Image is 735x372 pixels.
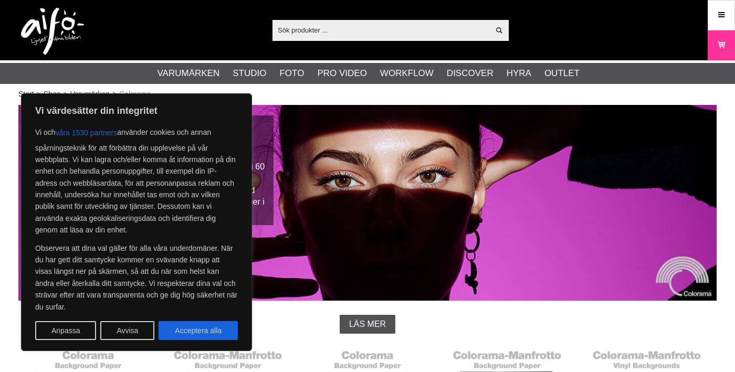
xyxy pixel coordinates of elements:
[56,123,118,142] button: våra 1530 partners
[272,22,489,38] input: Sök produkter ...
[35,242,238,313] p: Observera att dina val gäller för alla våra underdomäner. När du har gett ditt samtycke kommer en...
[63,89,67,100] span: >
[21,93,252,351] div: Vi värdesätter din integritet
[507,67,531,80] a: Hyra
[18,89,34,100] a: Start
[349,320,386,329] span: Läs mer
[119,89,151,100] span: Colorama
[35,123,238,236] p: Vi och använder cookies och annan spårningsteknik för att förbättra din upplevelse på vår webbpla...
[317,67,366,80] a: Pro Video
[447,67,493,80] a: Discover
[233,67,266,80] a: Studio
[100,321,154,340] button: Avvisa
[21,8,84,55] img: logo.png
[35,321,96,340] button: Anpassa
[70,89,110,100] a: Varumärken
[159,321,238,340] button: Acceptera alla
[18,105,717,301] img: Colorama Fotobakgrunder
[35,104,238,117] p: Vi värdesätter din integritet
[157,67,220,80] a: Varumärken
[37,89,41,100] span: >
[112,89,117,100] span: >
[44,89,61,100] a: Shop
[279,67,304,80] a: Foto
[380,67,434,80] a: Workflow
[544,67,580,80] a: Outlet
